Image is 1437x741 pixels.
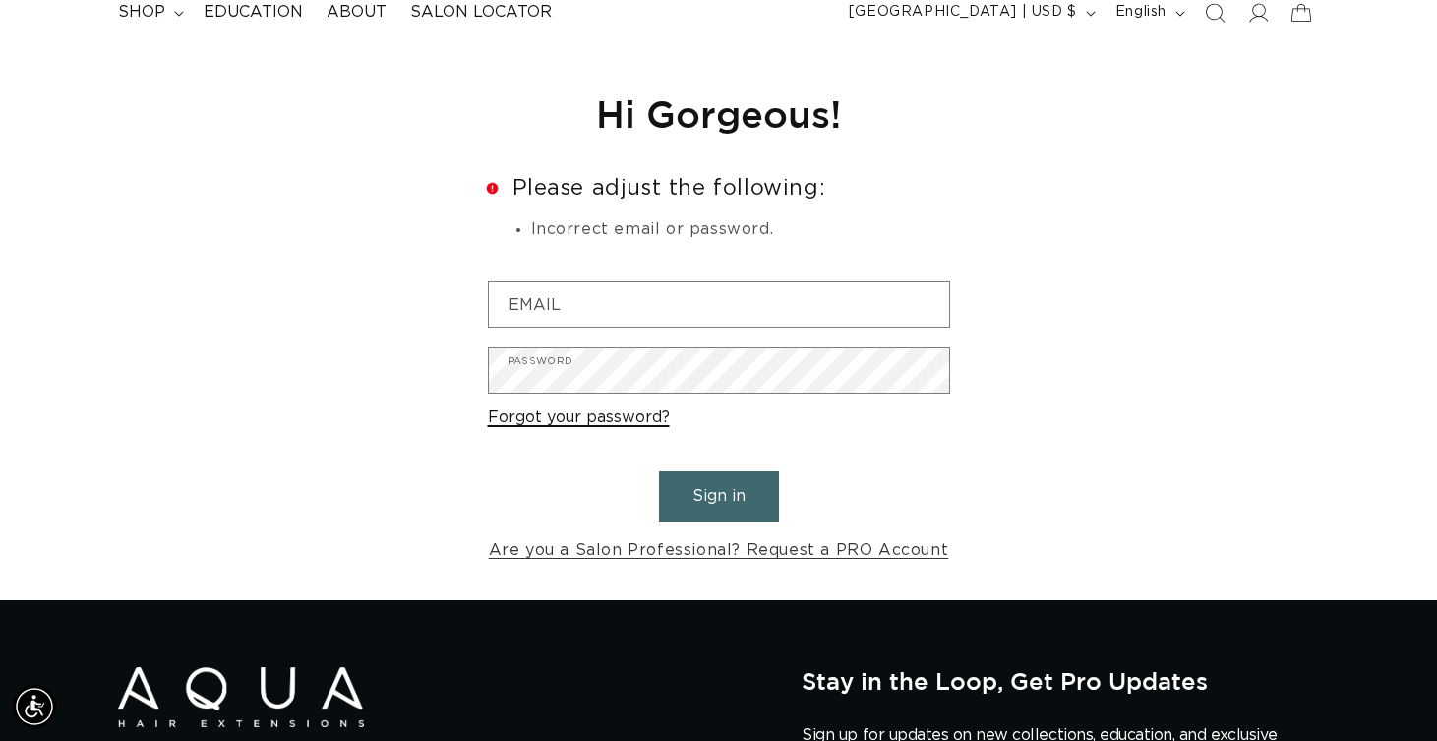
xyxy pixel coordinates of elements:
[13,685,56,728] div: Accessibility Menu
[849,2,1077,23] span: [GEOGRAPHIC_DATA] | USD $
[410,2,552,23] span: Salon Locator
[488,90,950,138] h1: Hi Gorgeous!
[488,177,950,199] h2: Please adjust the following:
[1115,2,1167,23] span: English
[204,2,303,23] span: Education
[659,471,779,522] button: Sign in
[489,536,949,565] a: Are you a Salon Professional? Request a PRO Account
[488,403,670,432] a: Forgot your password?
[327,2,387,23] span: About
[802,667,1319,695] h2: Stay in the Loop, Get Pro Updates
[118,2,165,23] span: shop
[489,282,949,327] input: Email
[1170,528,1437,741] iframe: Chat Widget
[531,217,950,243] li: Incorrect email or password.
[118,667,364,727] img: Aqua Hair Extensions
